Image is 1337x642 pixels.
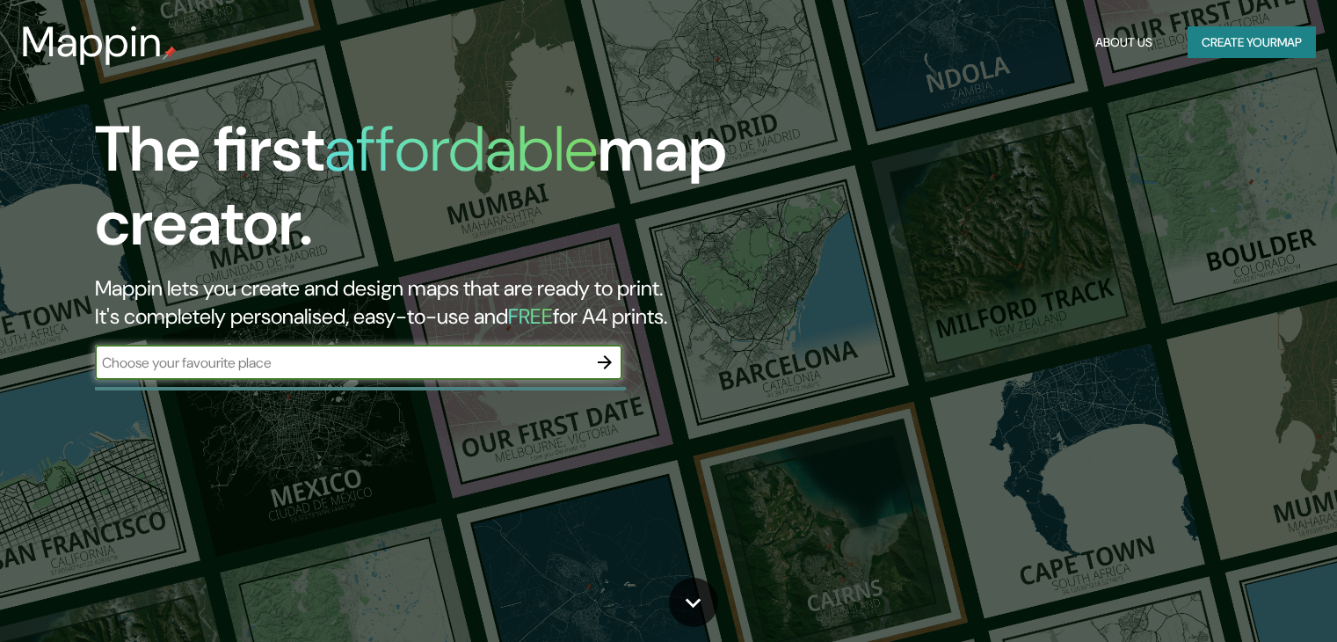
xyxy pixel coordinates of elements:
button: About Us [1088,26,1159,59]
h5: FREE [508,303,553,330]
img: mappin-pin [163,46,177,60]
h1: The first map creator. [95,113,764,274]
input: Choose your favourite place [95,353,587,373]
button: Create yourmap [1188,26,1316,59]
h3: Mappin [21,18,163,67]
h1: affordable [324,108,598,190]
h2: Mappin lets you create and design maps that are ready to print. It's completely personalised, eas... [95,274,764,331]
